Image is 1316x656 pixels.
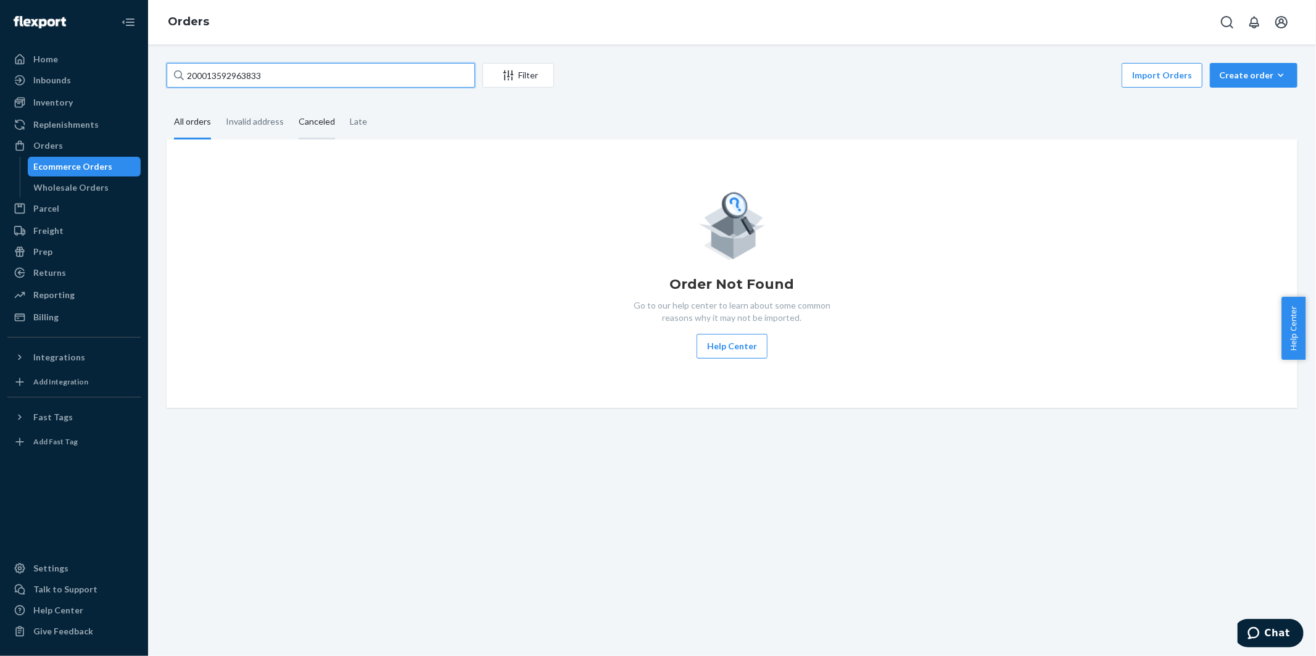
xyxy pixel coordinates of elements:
[33,562,68,575] div: Settings
[1210,63,1297,88] button: Create order
[7,70,141,90] a: Inbounds
[624,299,840,324] p: Go to our help center to learn about some common reasons why it may not be imported.
[33,311,59,323] div: Billing
[33,267,66,279] div: Returns
[483,69,553,81] div: Filter
[33,436,78,447] div: Add Fast Tag
[33,74,71,86] div: Inbounds
[7,307,141,327] a: Billing
[7,372,141,392] a: Add Integration
[167,63,475,88] input: Search orders
[7,221,141,241] a: Freight
[670,275,795,294] h1: Order Not Found
[482,63,554,88] button: Filter
[1122,63,1202,88] button: Import Orders
[7,347,141,367] button: Integrations
[33,351,85,363] div: Integrations
[33,118,99,131] div: Replenishments
[33,583,97,596] div: Talk to Support
[1238,619,1304,650] iframe: Opens a widget where you can chat to one of our agents
[174,106,211,139] div: All orders
[299,106,335,139] div: Canceled
[33,411,73,423] div: Fast Tags
[697,334,768,359] button: Help Center
[33,225,64,237] div: Freight
[34,160,113,173] div: Ecommerce Orders
[1215,10,1239,35] button: Open Search Box
[7,199,141,218] a: Parcel
[698,189,766,260] img: Empty list
[7,407,141,427] button: Fast Tags
[28,157,141,176] a: Ecommerce Orders
[34,181,109,194] div: Wholesale Orders
[7,432,141,452] a: Add Fast Tag
[168,15,209,28] a: Orders
[158,4,219,40] ol: breadcrumbs
[14,16,66,28] img: Flexport logo
[33,625,93,637] div: Give Feedback
[33,96,73,109] div: Inventory
[116,10,141,35] button: Close Navigation
[1242,10,1267,35] button: Open notifications
[1281,297,1306,360] button: Help Center
[33,53,58,65] div: Home
[226,106,284,138] div: Invalid address
[33,376,88,387] div: Add Integration
[33,289,75,301] div: Reporting
[33,246,52,258] div: Prep
[7,558,141,578] a: Settings
[7,263,141,283] a: Returns
[7,136,141,156] a: Orders
[33,202,59,215] div: Parcel
[7,621,141,641] button: Give Feedback
[7,600,141,620] a: Help Center
[33,139,63,152] div: Orders
[7,285,141,305] a: Reporting
[7,49,141,69] a: Home
[7,115,141,135] a: Replenishments
[7,579,141,599] button: Talk to Support
[7,242,141,262] a: Prep
[350,106,367,138] div: Late
[1219,69,1288,81] div: Create order
[28,178,141,197] a: Wholesale Orders
[7,93,141,112] a: Inventory
[1269,10,1294,35] button: Open account menu
[33,604,83,617] div: Help Center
